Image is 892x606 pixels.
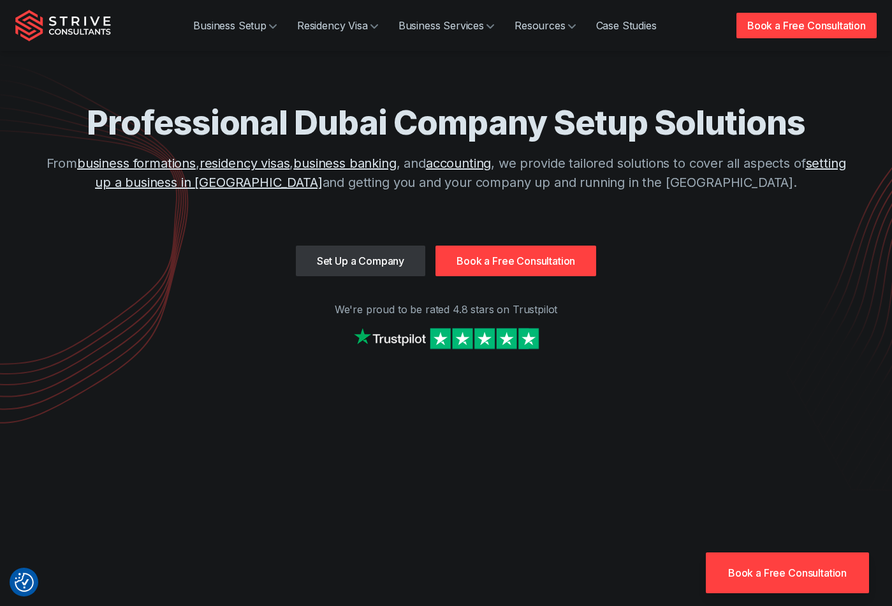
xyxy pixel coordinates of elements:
[15,573,34,592] img: Revisit consent button
[736,13,877,38] a: Book a Free Consultation
[200,156,290,171] a: residency visas
[77,156,196,171] a: business formations
[15,573,34,592] button: Consent Preferences
[388,13,504,38] a: Business Services
[38,102,854,144] h1: Professional Dubai Company Setup Solutions
[296,246,425,276] a: Set Up a Company
[287,13,388,38] a: Residency Visa
[435,246,596,276] a: Book a Free Consultation
[15,302,877,317] p: We're proud to be rated 4.8 stars on Trustpilot
[586,13,667,38] a: Case Studies
[38,154,854,192] p: From , , , and , we provide tailored solutions to cover all aspects of and getting you and your c...
[293,156,396,171] a: business banking
[426,156,491,171] a: accounting
[183,13,287,38] a: Business Setup
[15,10,111,41] img: Strive Consultants
[504,13,586,38] a: Resources
[706,552,869,593] a: Book a Free Consultation
[351,325,542,352] img: Strive on Trustpilot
